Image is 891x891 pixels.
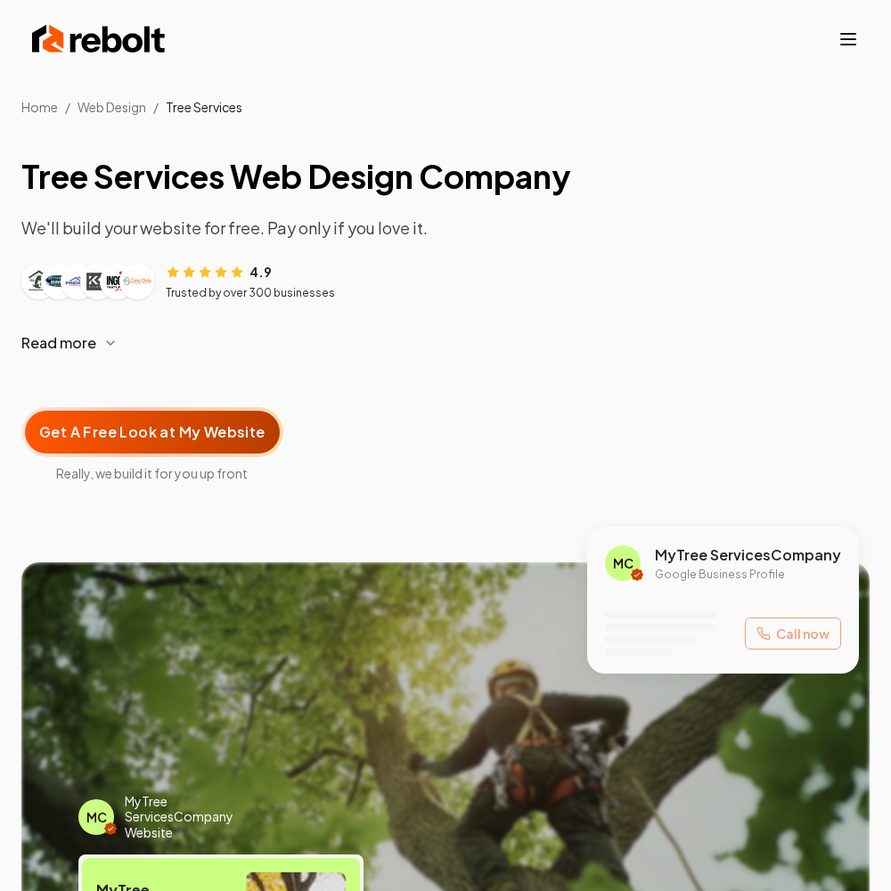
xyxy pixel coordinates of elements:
[64,267,93,296] img: Customer logo 3
[125,794,268,841] span: My Tree Services Company Website
[103,267,132,296] img: Customer logo 5
[655,568,841,582] p: Google Business Profile
[21,262,870,300] article: Customer reviews
[166,286,335,300] p: Trusted by over 300 businesses
[655,544,841,566] span: My Tree Services Company
[166,262,272,281] div: Rating: 4.9 out of 5 stars
[84,267,112,296] img: Customer logo 4
[21,322,870,364] button: Read more
[153,98,159,116] li: /
[21,99,58,115] a: Home
[32,21,166,57] img: Rebolt Logo
[21,159,870,194] h1: Tree Services Web Design Company
[21,216,870,241] p: We'll build your website for free. Pay only if you love it.
[78,99,146,115] span: Web Design
[45,267,73,296] img: Customer logo 2
[21,332,96,354] span: Read more
[21,379,283,482] a: Get A Free Look at My WebsiteReally, we build it for you up front
[39,421,266,443] span: Get A Free Look at My Website
[86,808,107,826] span: MC
[249,263,272,281] span: 4.9
[21,464,283,482] span: Really, we build it for you up front
[65,98,70,116] li: /
[25,267,53,296] img: Customer logo 1
[21,264,155,299] div: Customer logos
[838,29,859,50] button: Toggle mobile menu
[123,267,151,296] img: Customer logo 6
[21,407,283,457] button: Get A Free Look at My Website
[166,99,242,115] span: Tree Services
[613,554,634,572] span: MC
